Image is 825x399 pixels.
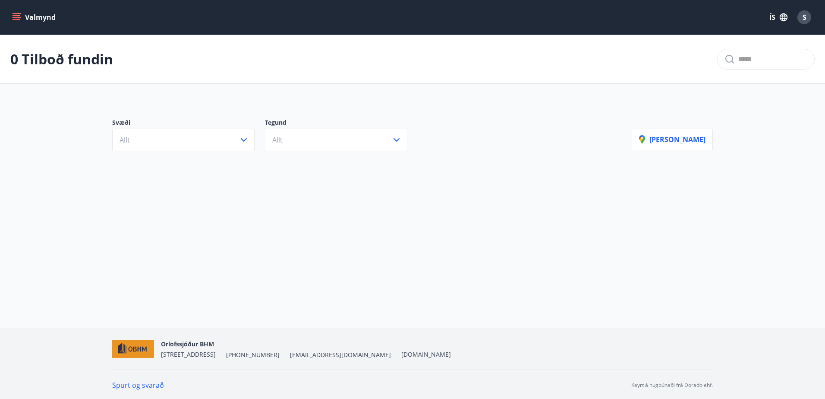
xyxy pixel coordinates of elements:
[265,129,407,151] button: Allt
[265,118,418,129] p: Tegund
[803,13,806,22] span: S
[765,9,792,25] button: ÍS
[290,351,391,359] span: [EMAIL_ADDRESS][DOMAIN_NAME]
[161,350,216,358] span: [STREET_ADDRESS]
[226,351,280,359] span: [PHONE_NUMBER]
[272,135,283,145] span: Allt
[112,118,265,129] p: Svæði
[112,380,164,390] a: Spurt og svarað
[401,350,451,358] a: [DOMAIN_NAME]
[10,50,113,69] p: 0 Tilboð fundin
[632,129,713,150] button: [PERSON_NAME]
[112,129,255,151] button: Allt
[161,340,214,348] span: Orlofssjóður BHM
[631,381,713,389] p: Keyrt á hugbúnaði frá Dorado ehf.
[120,135,130,145] span: Allt
[112,340,154,358] img: c7HIBRK87IHNqKbXD1qOiSZFdQtg2UzkX3TnRQ1O.png
[639,135,705,144] p: [PERSON_NAME]
[10,9,59,25] button: menu
[794,7,815,28] button: S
